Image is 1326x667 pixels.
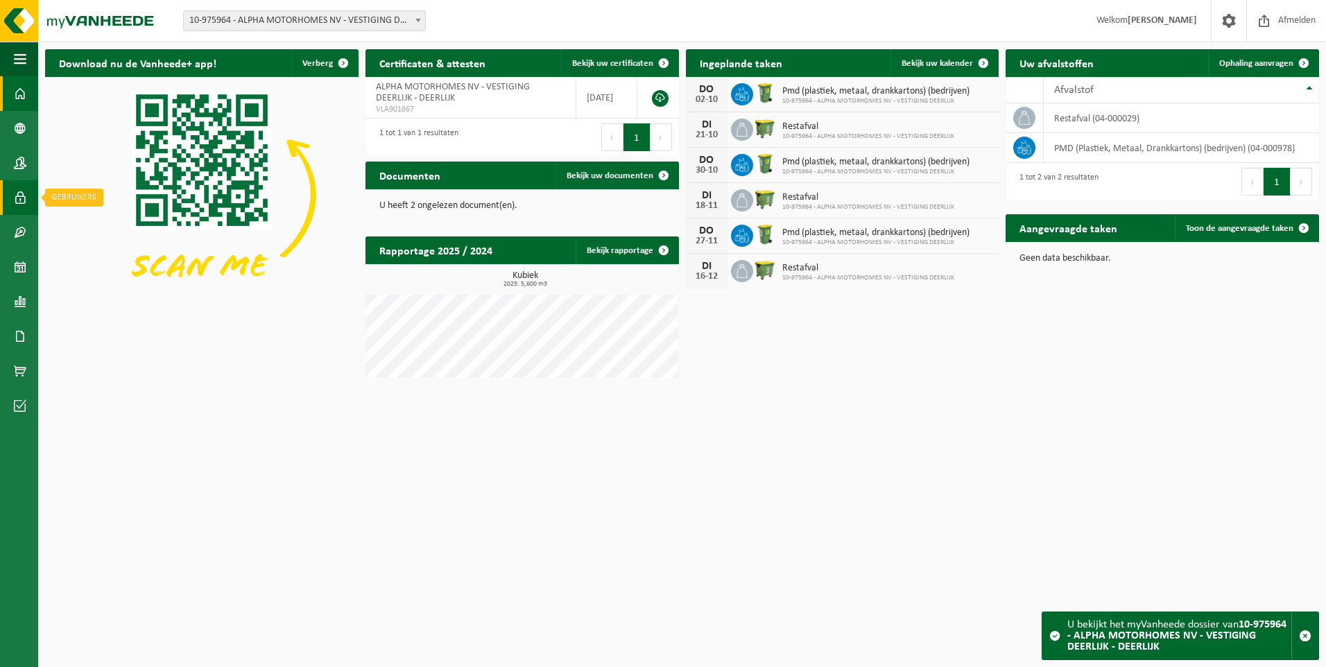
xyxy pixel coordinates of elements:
[572,59,653,68] span: Bekijk uw certificaten
[1054,85,1094,96] span: Afvalstof
[782,274,954,282] span: 10-975964 - ALPHA MOTORHOMES NV - VESTIGING DEERLIJK
[1013,166,1099,197] div: 1 tot 2 van 2 resultaten
[376,82,530,103] span: ALPHA MOTORHOMES NV - VESTIGING DEERLIJK - DEERLIJK
[372,281,679,288] span: 2025: 5,600 m3
[693,190,721,201] div: DI
[1175,214,1318,242] a: Toon de aangevraagde taken
[601,123,623,151] button: Previous
[686,49,796,76] h2: Ingeplande taken
[782,227,970,239] span: Pmd (plastiek, metaal, drankkartons) (bedrijven)
[1219,59,1293,68] span: Ophaling aanvragen
[651,123,672,151] button: Next
[782,157,970,168] span: Pmd (plastiek, metaal, drankkartons) (bedrijven)
[753,258,777,281] img: WB-1100-HPE-GN-50
[782,263,954,274] span: Restafval
[365,162,454,189] h2: Documenten
[890,49,997,77] a: Bekijk uw kalender
[45,77,359,312] img: Download de VHEPlus App
[183,10,426,31] span: 10-975964 - ALPHA MOTORHOMES NV - VESTIGING DEERLIJK - DEERLIJK
[1128,15,1197,26] strong: [PERSON_NAME]
[567,171,653,180] span: Bekijk uw documenten
[302,59,333,68] span: Verberg
[782,121,954,132] span: Restafval
[1067,619,1286,652] strong: 10-975964 - ALPHA MOTORHOMES NV - VESTIGING DEERLIJK - DEERLIJK
[1019,254,1305,263] p: Geen data beschikbaar.
[1044,133,1319,163] td: PMD (Plastiek, Metaal, Drankkartons) (bedrijven) (04-000978)
[753,223,777,246] img: WB-0240-HPE-GN-50
[376,104,566,115] span: VLA901867
[576,77,637,119] td: [DATE]
[576,236,678,264] a: Bekijk rapportage
[693,119,721,130] div: DI
[379,201,665,211] p: U heeft 2 ongelezen document(en).
[693,95,721,105] div: 02-10
[753,116,777,140] img: WB-1100-HPE-GN-50
[693,166,721,175] div: 30-10
[693,236,721,246] div: 27-11
[365,236,506,263] h2: Rapportage 2025 / 2024
[1241,168,1264,196] button: Previous
[45,49,230,76] h2: Download nu de Vanheede+ app!
[561,49,678,77] a: Bekijk uw certificaten
[753,81,777,105] img: WB-0240-HPE-GN-50
[782,192,954,203] span: Restafval
[693,84,721,95] div: DO
[1264,168,1291,196] button: 1
[782,97,970,105] span: 10-975964 - ALPHA MOTORHOMES NV - VESTIGING DEERLIJK
[1067,612,1291,659] div: U bekijkt het myVanheede dossier van
[1044,103,1319,133] td: restafval (04-000029)
[753,187,777,211] img: WB-1100-HPE-GN-50
[184,11,425,31] span: 10-975964 - ALPHA MOTORHOMES NV - VESTIGING DEERLIJK - DEERLIJK
[693,155,721,166] div: DO
[693,272,721,281] div: 16-12
[365,49,499,76] h2: Certificaten & attesten
[1208,49,1318,77] a: Ophaling aanvragen
[1006,49,1108,76] h2: Uw afvalstoffen
[902,59,973,68] span: Bekijk uw kalender
[693,225,721,236] div: DO
[782,168,970,176] span: 10-975964 - ALPHA MOTORHOMES NV - VESTIGING DEERLIJK
[693,130,721,140] div: 21-10
[782,203,954,211] span: 10-975964 - ALPHA MOTORHOMES NV - VESTIGING DEERLIJK
[623,123,651,151] button: 1
[1186,224,1293,233] span: Toon de aangevraagde taken
[556,162,678,189] a: Bekijk uw documenten
[291,49,357,77] button: Verberg
[372,122,458,153] div: 1 tot 1 van 1 resultaten
[372,271,679,288] h3: Kubiek
[1006,214,1131,241] h2: Aangevraagde taken
[1291,168,1312,196] button: Next
[782,86,970,97] span: Pmd (plastiek, metaal, drankkartons) (bedrijven)
[753,152,777,175] img: WB-0240-HPE-GN-50
[782,239,970,247] span: 10-975964 - ALPHA MOTORHOMES NV - VESTIGING DEERLIJK
[693,261,721,272] div: DI
[782,132,954,141] span: 10-975964 - ALPHA MOTORHOMES NV - VESTIGING DEERLIJK
[693,201,721,211] div: 18-11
